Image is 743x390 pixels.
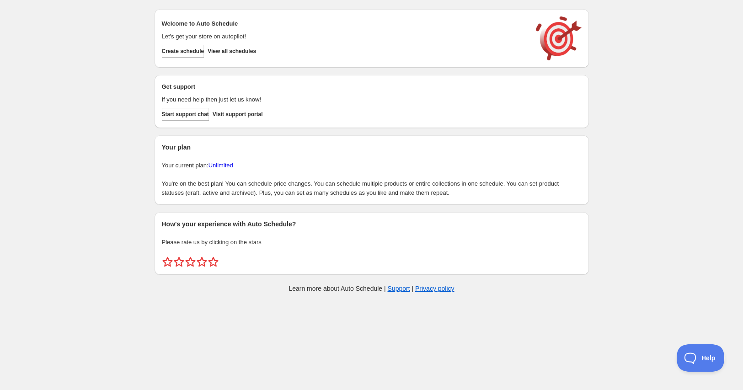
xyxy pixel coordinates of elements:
[162,82,527,91] h2: Get support
[162,19,527,28] h2: Welcome to Auto Schedule
[415,285,454,292] a: Privacy policy
[162,108,209,121] a: Start support chat
[162,238,582,247] p: Please rate us by clicking on the stars
[162,143,582,152] h2: Your plan
[162,45,204,58] button: Create schedule
[162,219,582,229] h2: How's your experience with Auto Schedule?
[162,48,204,55] span: Create schedule
[213,108,263,121] a: Visit support portal
[208,45,256,58] button: View all schedules
[162,32,527,41] p: Let's get your store on autopilot!
[208,162,233,169] a: Unlimited
[213,111,263,118] span: Visit support portal
[162,95,527,104] p: If you need help then just let us know!
[388,285,410,292] a: Support
[289,284,454,293] p: Learn more about Auto Schedule | |
[677,344,725,372] iframe: Toggle Customer Support
[162,161,582,170] p: Your current plan:
[162,179,582,198] p: You're on the best plan! You can schedule price changes. You can schedule multiple products or en...
[162,111,209,118] span: Start support chat
[208,48,256,55] span: View all schedules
